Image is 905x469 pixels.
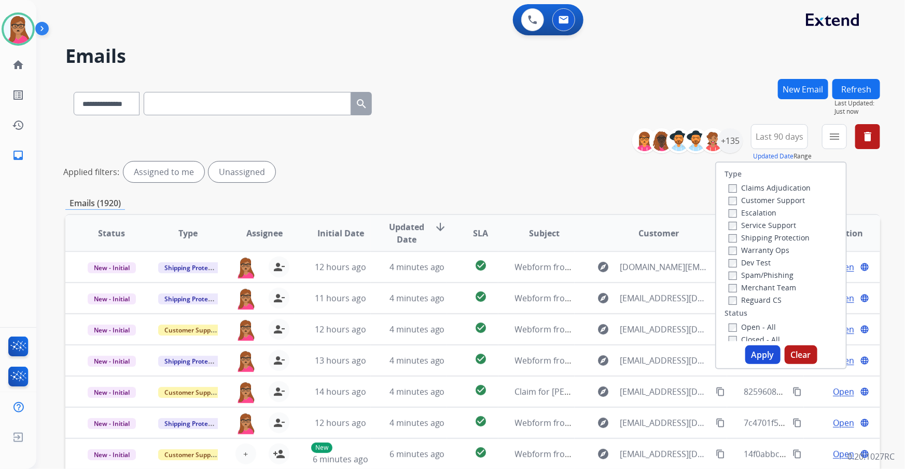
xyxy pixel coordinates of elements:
mat-icon: content_copy [716,387,725,396]
input: Service Support [729,222,737,230]
span: 4 minutes ago [389,324,445,335]
mat-icon: language [860,449,869,459]
span: Customer Support [158,387,226,398]
span: Webform from [EMAIL_ADDRESS][DOMAIN_NAME] on [DATE] [515,292,750,304]
input: Dev Test [729,259,737,267]
span: 82596084-8285-4584-ae32-5ad12e61a9e6 [744,386,904,397]
span: Customer Support [158,325,226,336]
label: Shipping Protection [729,233,810,243]
input: Spam/Phishing [729,272,737,280]
mat-icon: person_remove [273,323,285,336]
input: Warranty Ops [729,247,737,255]
label: Reguard CS [729,295,782,305]
span: New - Initial [88,356,136,367]
span: Type [178,227,198,239]
span: Status [98,227,125,239]
mat-icon: explore [597,417,610,429]
label: Open - All [729,322,776,332]
mat-icon: language [860,293,869,303]
button: Apply [745,345,781,364]
span: Open [833,385,854,398]
mat-icon: explore [597,354,610,367]
mat-icon: content_copy [792,387,802,396]
span: Updated Date [387,221,426,246]
span: Open [833,448,854,460]
span: New - Initial [88,293,136,304]
span: [EMAIL_ADDRESS][DOMAIN_NAME] [620,417,711,429]
mat-icon: explore [597,323,610,336]
span: 4 minutes ago [389,261,445,273]
p: Emails (1920) [65,197,125,210]
img: avatar [4,15,33,44]
p: Applied filters: [63,166,119,178]
mat-icon: menu [828,130,841,143]
mat-icon: search [355,98,368,110]
span: Initial Date [317,227,364,239]
span: 6 minutes ago [313,453,368,465]
label: Merchant Team [729,283,796,292]
span: New - Initial [88,418,136,429]
mat-icon: inbox [12,149,24,162]
input: Open - All [729,324,737,332]
span: New - Initial [88,262,136,273]
span: Claim for [PERSON_NAME] [PHONE_NUMBER] [515,386,691,397]
span: 7c4701f5-6f7a-4349-ba77-ddb2b384c4dd [744,417,902,428]
span: [EMAIL_ADDRESS][DOMAIN_NAME] [620,292,711,304]
label: Customer Support [729,195,805,205]
span: Webform from [EMAIL_ADDRESS][DOMAIN_NAME] on [DATE] [515,324,750,335]
span: Last Updated: [834,99,880,108]
span: Shipping Protection [158,262,229,273]
mat-icon: language [860,356,869,365]
mat-icon: check_circle [475,415,487,427]
span: 12 hours ago [315,417,366,428]
img: agent-avatar [235,412,256,434]
div: +135 [718,128,743,153]
img: agent-avatar [235,319,256,341]
mat-icon: explore [597,292,610,304]
label: Escalation [729,208,776,218]
mat-icon: home [12,59,24,71]
mat-icon: check_circle [475,259,487,272]
mat-icon: check_circle [475,353,487,365]
mat-icon: person_add [273,448,285,460]
button: Last 90 days [751,124,808,149]
input: Closed - All [729,336,737,344]
span: Shipping Protection [158,356,229,367]
span: Open [833,417,854,429]
input: Shipping Protection [729,234,737,243]
mat-icon: check_circle [475,321,487,334]
div: Assigned to me [123,162,204,182]
label: Warranty Ops [729,245,789,255]
span: 12 hours ago [315,261,366,273]
mat-icon: history [12,119,24,131]
span: 11 hours ago [315,292,366,304]
button: Refresh [832,79,880,99]
mat-icon: person_remove [273,385,285,398]
span: Webform from [DOMAIN_NAME][EMAIL_ADDRESS][DOMAIN_NAME] on [DATE] [515,261,815,273]
span: [EMAIL_ADDRESS][DOMAIN_NAME] [620,448,711,460]
span: [DOMAIN_NAME][EMAIL_ADDRESS][DOMAIN_NAME] [620,261,711,273]
mat-icon: delete [861,130,874,143]
label: Dev Test [729,258,771,267]
input: Escalation [729,209,737,218]
mat-icon: language [860,418,869,427]
span: [EMAIL_ADDRESS][DOMAIN_NAME] [620,385,711,398]
span: 4 minutes ago [389,417,445,428]
mat-icon: explore [597,448,610,460]
img: agent-avatar [235,350,256,372]
span: Webform from [EMAIL_ADDRESS][DOMAIN_NAME] on [DATE] [515,448,750,460]
mat-icon: content_copy [792,449,802,459]
span: 4 minutes ago [389,355,445,366]
label: Claims Adjudication [729,183,811,193]
span: New - Initial [88,449,136,460]
mat-icon: language [860,325,869,334]
span: Customer [639,227,679,239]
span: 14f0abbc-9f79-48cc-9707-f7b3e15a77d1 [744,448,898,460]
span: New - Initial [88,325,136,336]
button: New Email [778,79,828,99]
span: 13 hours ago [315,355,366,366]
button: Clear [785,345,817,364]
mat-icon: person_remove [273,292,285,304]
span: 4 minutes ago [389,386,445,397]
mat-icon: check_circle [475,384,487,396]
